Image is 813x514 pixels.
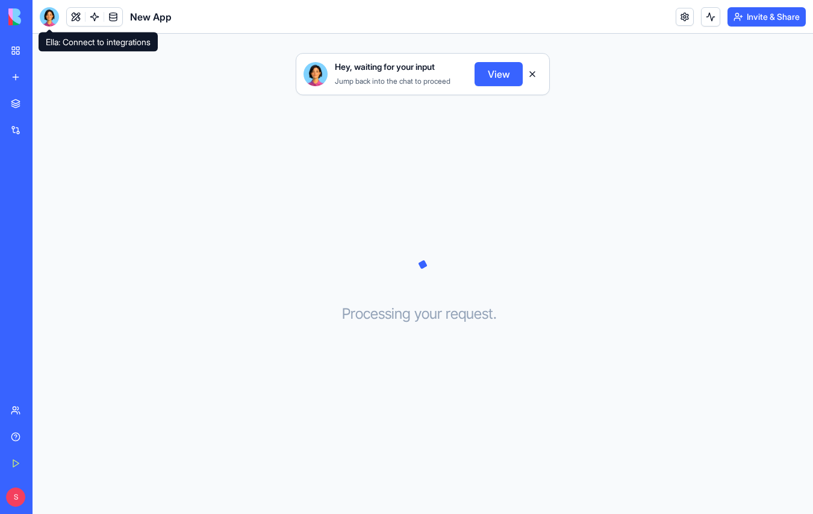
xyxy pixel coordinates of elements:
button: Invite & Share [727,7,806,27]
span: Jump back into the chat to proceed [335,77,450,86]
h3: Processing your request [342,304,504,324]
button: View [475,62,523,86]
img: logo [8,8,83,25]
span: . [493,304,497,324]
img: Ella_00000_wcx2te.png [304,62,328,86]
span: Hey, waiting for your input [335,61,435,73]
span: S [6,487,25,507]
span: New App [130,10,172,24]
